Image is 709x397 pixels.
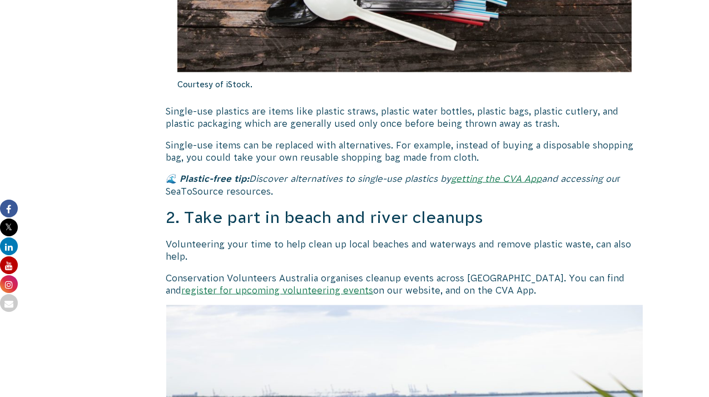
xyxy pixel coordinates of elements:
[166,105,643,130] p: Single-use plastics are items like plastic straws, plastic water bottles, plastic bags, plastic c...
[250,173,452,183] em: Discover alternatives to single-use plastics by
[166,206,643,229] h3: 2. Take part in beach and river cleanups
[182,285,374,295] a: register for upcoming volunteering events
[166,272,643,297] p: Conservation Volunteers Australia organises cleanup events across [GEOGRAPHIC_DATA]. You can find...
[166,238,643,263] p: Volunteering your time to help clean up local beaches and waterways and remove plastic waste, can...
[452,173,542,183] a: getting the CVA App
[177,72,632,97] p: Courtesy of iStock.
[542,173,617,183] em: and accessing ou
[166,173,250,183] em: 🌊 Plastic-free tip:
[166,172,643,197] p: r SeaToSource resources.
[166,139,643,164] p: Single-use items can be replaced with alternatives. For example, instead of buying a disposable s...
